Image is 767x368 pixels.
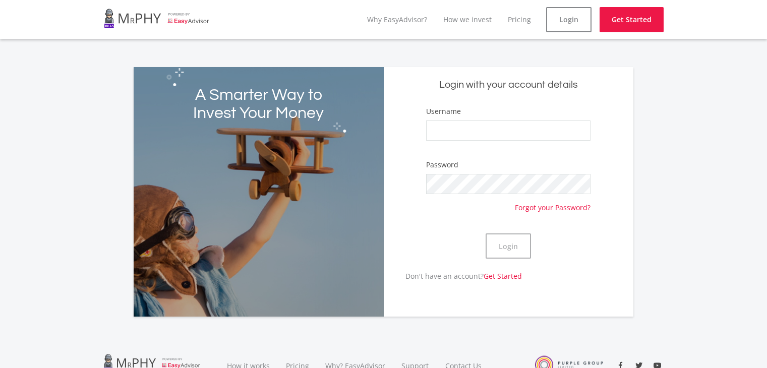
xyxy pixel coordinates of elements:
a: Why EasyAdvisor? [367,15,427,24]
a: Get Started [600,7,664,32]
a: How we invest [443,15,492,24]
a: Forgot your Password? [515,194,591,213]
a: Pricing [508,15,531,24]
p: Don't have an account? [384,271,522,281]
label: Password [426,160,458,170]
a: Login [546,7,592,32]
button: Login [486,233,531,259]
a: Get Started [484,271,522,281]
h5: Login with your account details [391,78,626,92]
label: Username [426,106,461,116]
h2: A Smarter Way to Invest Your Money [184,86,333,122]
